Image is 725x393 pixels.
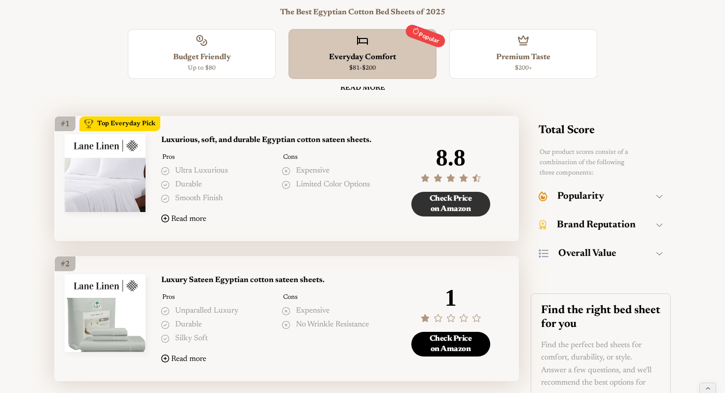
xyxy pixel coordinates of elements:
div: $81-$200 [294,64,431,73]
img: Pros Icon [161,307,169,315]
h4: Pros [161,153,272,162]
div: 1 [445,285,457,311]
span: Our product scores consist of a combination of the following three components: [540,149,628,176]
img: Cons Icon [282,307,290,315]
h3: Luxurious, soft, and durable Egyptian cotton sateen sheets. [161,134,393,147]
div: 8.8 [436,145,466,171]
p: No Wrinkle Resistance [296,319,369,331]
div: #1 [55,116,75,131]
button: Overall Value [539,241,663,266]
a: Read More [165,81,560,96]
p: Durable [175,319,202,331]
p: Unparalled Luxury [175,305,238,318]
button: Read more [161,211,206,227]
h4: Pros [161,293,272,302]
p: Expensive [296,305,329,318]
img: Cons Icon [282,181,290,189]
img: Cons Icon [282,167,290,175]
h4: Cons [282,293,393,302]
button: Brand Reputation [539,213,663,237]
h2: Find the right bed sheet for you [541,304,660,331]
div: 8.8 [421,145,481,184]
div: #2 [55,256,75,271]
h3: Overall Value [558,248,616,259]
div: Premium Taste [455,51,592,64]
div: Up to $80 [133,64,270,73]
div: $200+ [455,64,592,73]
h3: The Best Egyptian Cotton Bed Sheets of 2025 [54,8,671,17]
div: Read more [171,214,206,224]
p: Durable [175,179,202,191]
h4: Cons [282,153,393,162]
p: Ultra luxurious [175,165,228,178]
div: 1 [421,285,481,324]
div: Everyday Comfort [294,51,431,64]
img: Pros Icon [161,195,169,203]
img: Pros Icon [161,321,169,329]
p: Limited color options [296,179,370,191]
p: Expensive [296,165,329,178]
div: Top Everyday Pick [97,119,155,129]
a: Check Priceon Amazon [411,332,490,357]
h2: Total Score [539,124,595,138]
p: Silky Soft [175,332,208,345]
h3: Luxury Sateen Egyptian cotton sateen sheets. [161,274,393,287]
a: Check Priceon Amazon [411,192,490,216]
img: Pros Icon [161,167,169,175]
h3: Popularity [557,190,604,202]
div: Popular [404,23,447,49]
div: Budget Friendly [133,51,270,64]
img: Pros Icon [161,181,169,189]
div: Read more [171,355,206,364]
p: Smooth finish [175,192,223,205]
button: Read more [161,351,206,367]
h3: Brand Reputation [557,219,636,231]
img: Cons Icon [282,321,290,329]
img: Pros Icon [161,335,169,343]
button: Popularity [539,184,663,209]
